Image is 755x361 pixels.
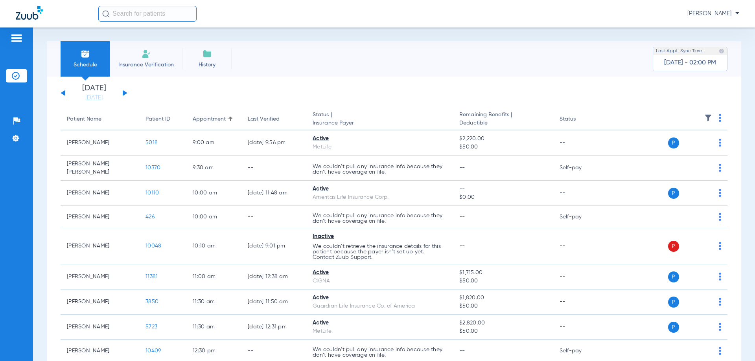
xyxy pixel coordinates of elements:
td: -- [241,206,306,228]
p: We couldn’t pull any insurance info because they don’t have coverage on file. [313,213,447,224]
img: group-dot-blue.svg [719,189,721,197]
span: -- [459,185,547,193]
span: $2,220.00 [459,135,547,143]
span: History [188,61,226,69]
div: MetLife [313,143,447,151]
img: last sync help info [719,48,724,54]
td: -- [553,130,606,156]
span: 10370 [145,165,160,170]
td: [DATE] 12:31 PM [241,315,306,340]
div: MetLife [313,327,447,335]
td: 9:30 AM [186,156,241,181]
img: hamburger-icon [10,33,23,43]
span: Insurance Payer [313,119,447,127]
img: group-dot-blue.svg [719,139,721,147]
td: -- [553,228,606,264]
td: [DATE] 11:48 AM [241,181,306,206]
div: Patient Name [67,115,101,123]
div: Active [313,269,447,277]
td: [PERSON_NAME] [61,315,139,340]
span: P [668,241,679,252]
td: [PERSON_NAME] [61,290,139,315]
img: group-dot-blue.svg [719,242,721,250]
td: [DATE] 9:56 PM [241,130,306,156]
div: Patient ID [145,115,180,123]
span: [PERSON_NAME] [687,10,739,18]
td: Self-pay [553,206,606,228]
td: -- [553,290,606,315]
span: 11381 [145,274,158,279]
span: 10409 [145,348,161,354]
img: Zuub Logo [16,6,43,20]
span: Insurance Verification [116,61,177,69]
img: Manual Insurance Verification [142,49,151,59]
span: Deductible [459,119,547,127]
td: -- [241,156,306,181]
span: -- [459,165,465,170]
span: $1,820.00 [459,294,547,302]
p: We couldn’t pull any insurance info because they don’t have coverage on file. [313,164,447,175]
td: [PERSON_NAME] [61,206,139,228]
td: [PERSON_NAME] [PERSON_NAME] [61,156,139,181]
span: -- [459,243,465,249]
span: Last Appt. Sync Time: [656,47,703,55]
td: -- [553,181,606,206]
th: Status [553,108,606,130]
span: $50.00 [459,302,547,310]
td: 10:00 AM [186,206,241,228]
div: Inactive [313,233,447,241]
div: Guardian Life Insurance Co. of America [313,302,447,310]
img: group-dot-blue.svg [719,323,721,331]
img: group-dot-blue.svg [719,273,721,280]
div: Patient ID [145,115,170,123]
th: Remaining Benefits | [453,108,553,130]
img: Search Icon [102,10,109,17]
div: Active [313,319,447,327]
span: P [668,322,679,333]
img: History [203,49,212,59]
div: Last Verified [248,115,280,123]
span: 3850 [145,299,158,304]
span: $50.00 [459,327,547,335]
span: $2,820.00 [459,319,547,327]
span: P [668,297,679,308]
span: $50.00 [459,277,547,285]
span: $50.00 [459,143,547,151]
input: Search for patients [98,6,197,22]
img: group-dot-blue.svg [719,114,721,122]
td: 9:00 AM [186,130,241,156]
td: [PERSON_NAME] [61,130,139,156]
img: Schedule [81,49,90,59]
div: Active [313,185,447,193]
span: P [668,271,679,282]
span: -- [459,214,465,220]
div: Patient Name [67,115,133,123]
div: Ameritas Life Insurance Corp. [313,193,447,202]
td: [DATE] 11:50 AM [241,290,306,315]
li: [DATE] [70,84,118,102]
div: Appointment [193,115,235,123]
a: [DATE] [70,94,118,102]
p: We couldn’t retrieve the insurance details for this patient because the payer isn’t set up yet. C... [313,244,447,260]
img: group-dot-blue.svg [719,213,721,221]
td: 11:30 AM [186,315,241,340]
td: -- [553,315,606,340]
div: CIGNA [313,277,447,285]
td: [PERSON_NAME] [61,228,139,264]
img: filter.svg [704,114,712,122]
td: -- [553,264,606,290]
span: $1,715.00 [459,269,547,277]
div: Active [313,135,447,143]
td: 10:00 AM [186,181,241,206]
img: group-dot-blue.svg [719,298,721,306]
td: [PERSON_NAME] [61,181,139,206]
span: P [668,137,679,148]
td: Self-pay [553,156,606,181]
span: -- [459,348,465,354]
span: 10048 [145,243,161,249]
iframe: Chat Widget [716,323,755,361]
div: Active [313,294,447,302]
td: [DATE] 12:38 AM [241,264,306,290]
span: Schedule [66,61,104,69]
